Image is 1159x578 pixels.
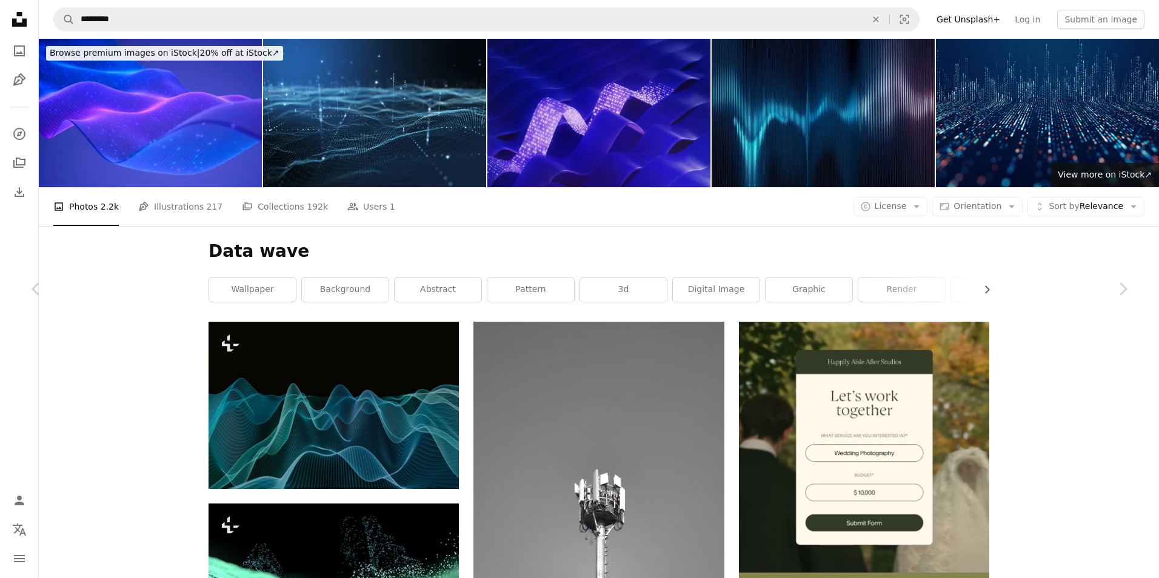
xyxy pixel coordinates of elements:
[209,277,296,302] a: wallpaper
[1049,201,1123,213] span: Relevance
[890,8,919,31] button: Visual search
[739,322,989,572] img: file-1747939393036-2c53a76c450aimage
[487,39,710,187] img: Abstract digital technology background
[39,39,290,68] a: Browse premium images on iStock|20% off at iStock↗
[936,39,1159,187] img: Big data technology background.
[7,546,32,571] button: Menu
[929,10,1007,29] a: Get Unsplash+
[307,200,328,213] span: 192k
[1049,201,1079,211] span: Sort by
[302,277,389,302] a: background
[712,39,935,187] img: Sound wave
[1057,10,1144,29] button: Submit an image
[7,151,32,175] a: Collections
[7,488,32,513] a: Log in / Sign up
[53,7,920,32] form: Find visuals sitewide
[954,201,1001,211] span: Orientation
[209,241,989,262] h1: Data wave
[766,277,852,302] a: graphic
[7,180,32,204] a: Download History
[7,517,32,542] button: Language
[347,187,395,226] a: Users 1
[7,68,32,92] a: Illustrations
[1050,163,1159,187] a: View more on iStock↗
[673,277,760,302] a: digital image
[932,197,1023,216] button: Orientation
[39,39,262,187] img: Futuristic Flowing Data Stream
[50,48,279,58] span: 20% off at iStock ↗
[209,399,459,410] a: a black background with a blue wave pattern
[473,483,724,494] a: a black and white photo of a cell phone tower
[863,8,889,31] button: Clear
[1027,197,1144,216] button: Sort byRelevance
[209,322,459,488] img: a black background with a blue wave pattern
[54,8,75,31] button: Search Unsplash
[853,197,928,216] button: License
[580,277,667,302] a: 3d
[858,277,945,302] a: render
[1058,170,1152,179] span: View more on iStock ↗
[1086,231,1159,347] a: Next
[138,187,222,226] a: Illustrations 217
[395,277,481,302] a: abstract
[1007,10,1047,29] a: Log in
[390,200,395,213] span: 1
[976,277,989,302] button: scroll list to the right
[875,201,907,211] span: License
[263,39,486,187] img: Futuristic flight through a digital line landscape, Blue dust particle ,abstract background. 3D R...
[7,122,32,146] a: Explore
[242,187,328,226] a: Collections 192k
[207,200,223,213] span: 217
[50,48,199,58] span: Browse premium images on iStock |
[487,277,574,302] a: pattern
[7,39,32,63] a: Photos
[951,277,1038,302] a: texture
